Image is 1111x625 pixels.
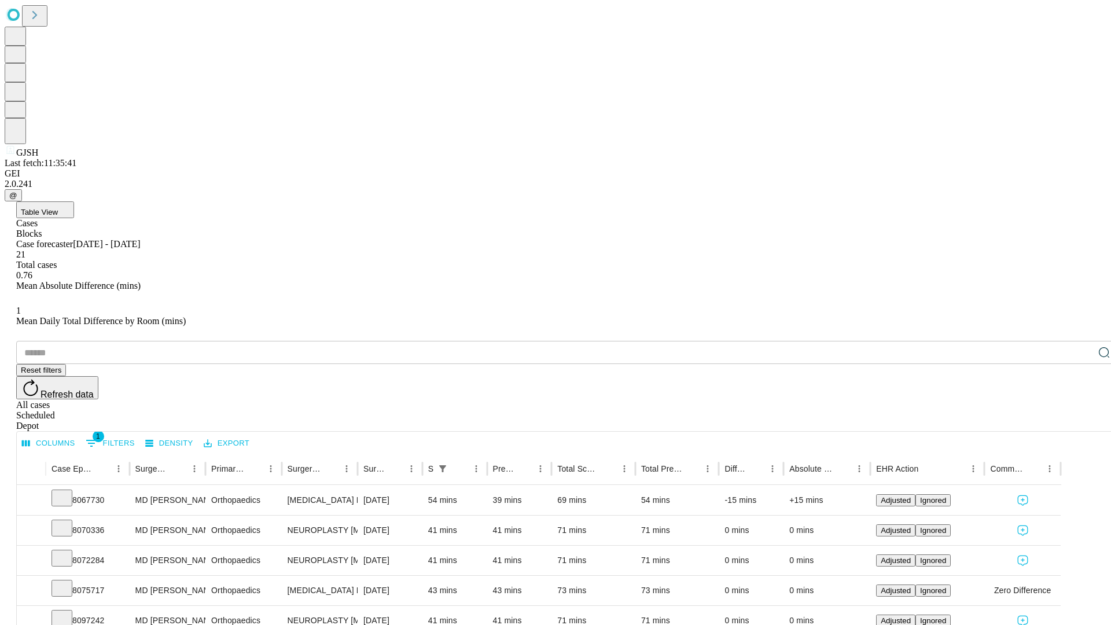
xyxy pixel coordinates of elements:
[51,486,124,515] div: 8067730
[641,516,713,545] div: 71 mins
[557,486,630,515] div: 69 mins
[428,464,433,473] div: Scheduled In Room Duration
[135,464,169,473] div: Surgeon Name
[881,616,911,625] span: Adjusted
[94,461,111,477] button: Sort
[435,461,451,477] button: Show filters
[51,576,124,605] div: 8075717
[789,486,864,515] div: +15 mins
[641,576,713,605] div: 73 mins
[493,486,546,515] div: 39 mins
[516,461,532,477] button: Sort
[683,461,700,477] button: Sort
[557,576,630,605] div: 73 mins
[135,576,200,605] div: MD [PERSON_NAME] [PERSON_NAME]
[23,581,40,601] button: Expand
[170,461,186,477] button: Sort
[288,576,352,605] div: [MEDICAL_DATA] RELEASE
[23,551,40,571] button: Expand
[403,461,420,477] button: Menu
[363,546,417,575] div: [DATE]
[915,524,951,536] button: Ignored
[641,546,713,575] div: 71 mins
[700,461,716,477] button: Menu
[428,546,481,575] div: 41 mins
[764,461,781,477] button: Menu
[994,576,1051,605] span: Zero Difference
[211,546,275,575] div: Orthopaedics
[16,260,57,270] span: Total cases
[724,546,778,575] div: 0 mins
[5,168,1106,179] div: GEI
[789,516,864,545] div: 0 mins
[881,496,911,505] span: Adjusted
[93,431,104,442] span: 1
[641,464,683,473] div: Total Predicted Duration
[288,546,352,575] div: NEUROPLASTY [MEDICAL_DATA] AT [GEOGRAPHIC_DATA]
[920,616,946,625] span: Ignored
[1042,461,1058,477] button: Menu
[322,461,339,477] button: Sort
[16,239,73,249] span: Case forecaster
[16,281,141,291] span: Mean Absolute Difference (mins)
[363,576,417,605] div: [DATE]
[135,546,200,575] div: MD [PERSON_NAME] [PERSON_NAME]
[19,435,78,453] button: Select columns
[748,461,764,477] button: Sort
[965,461,981,477] button: Menu
[51,464,93,473] div: Case Epic Id
[363,486,417,515] div: [DATE]
[876,554,915,567] button: Adjusted
[41,389,94,399] span: Refresh data
[288,516,352,545] div: NEUROPLASTY [MEDICAL_DATA] AT [GEOGRAPHIC_DATA]
[876,494,915,506] button: Adjusted
[641,486,713,515] div: 54 mins
[387,461,403,477] button: Sort
[920,526,946,535] span: Ignored
[724,464,747,473] div: Difference
[557,546,630,575] div: 71 mins
[211,576,275,605] div: Orthopaedics
[881,586,911,595] span: Adjusted
[363,464,386,473] div: Surgery Date
[16,270,32,280] span: 0.76
[211,486,275,515] div: Orthopaedics
[339,461,355,477] button: Menu
[532,461,549,477] button: Menu
[428,516,481,545] div: 41 mins
[920,556,946,565] span: Ignored
[5,189,22,201] button: @
[288,464,321,473] div: Surgery Name
[21,366,61,374] span: Reset filters
[990,464,1024,473] div: Comments
[201,435,252,453] button: Export
[16,316,186,326] span: Mean Daily Total Difference by Room (mins)
[247,461,263,477] button: Sort
[881,556,911,565] span: Adjusted
[211,516,275,545] div: Orthopaedics
[16,364,66,376] button: Reset filters
[186,461,203,477] button: Menu
[789,546,864,575] div: 0 mins
[135,486,200,515] div: MD [PERSON_NAME] [PERSON_NAME]
[919,461,936,477] button: Sort
[724,486,778,515] div: -15 mins
[915,554,951,567] button: Ignored
[142,435,196,453] button: Density
[135,516,200,545] div: MD [PERSON_NAME] [PERSON_NAME]
[435,461,451,477] div: 1 active filter
[920,586,946,595] span: Ignored
[23,491,40,511] button: Expand
[428,486,481,515] div: 54 mins
[363,516,417,545] div: [DATE]
[111,461,127,477] button: Menu
[600,461,616,477] button: Sort
[557,464,599,473] div: Total Scheduled Duration
[881,526,911,535] span: Adjusted
[16,376,98,399] button: Refresh data
[16,201,74,218] button: Table View
[428,576,481,605] div: 43 mins
[288,486,352,515] div: [MEDICAL_DATA] RELEASE
[51,516,124,545] div: 8070336
[16,249,25,259] span: 21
